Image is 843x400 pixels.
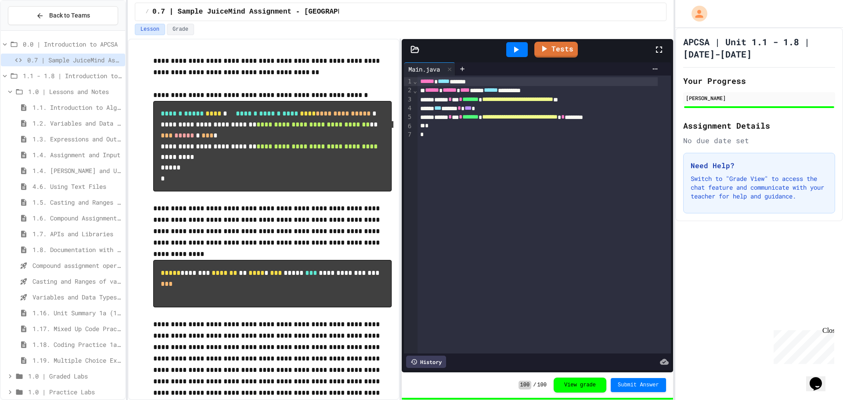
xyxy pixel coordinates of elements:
[611,378,666,392] button: Submit Answer
[32,198,122,207] span: 1.5. Casting and Ranges of Values
[32,213,122,223] span: 1.6. Compound Assignment Operators
[28,87,122,96] span: 1.0 | Lessons and Notes
[32,119,122,128] span: 1.2. Variables and Data Types
[49,11,90,20] span: Back to Teams
[32,245,122,254] span: 1.8. Documentation with Comments and Preconditions
[23,71,122,80] span: 1.1 - 1.8 | Introduction to Java
[32,356,122,365] span: 1.19. Multiple Choice Exercises for Unit 1a (1.1-1.6)
[534,42,578,58] a: Tests
[32,150,122,159] span: 1.4. Assignment and Input
[686,94,832,102] div: [PERSON_NAME]
[4,4,61,56] div: Chat with us now!Close
[32,103,122,112] span: 1.1. Introduction to Algorithms, Programming, and Compilers
[683,135,835,146] div: No due date set
[533,382,536,389] span: /
[404,62,455,76] div: Main.java
[691,160,828,171] h3: Need Help?
[32,324,122,333] span: 1.17. Mixed Up Code Practice 1.1-1.6
[32,340,122,349] span: 1.18. Coding Practice 1a (1.1-1.6)
[32,308,122,317] span: 1.16. Unit Summary 1a (1.1-1.6)
[413,87,417,94] span: Fold line
[404,104,413,113] div: 4
[32,261,122,270] span: Compound assignment operators - Quiz
[413,78,417,85] span: Fold line
[23,40,122,49] span: 0.0 | Introduction to APCSA
[32,277,122,286] span: Casting and Ranges of variables - Quiz
[32,166,122,175] span: 1.4. [PERSON_NAME] and User Input
[8,6,118,25] button: Back to Teams
[32,182,122,191] span: 4.6. Using Text Files
[683,36,835,60] h1: APCSA | Unit 1.1 - 1.8 | [DATE]-[DATE]
[32,292,122,302] span: Variables and Data Types - Quiz
[27,55,122,65] span: 0.7 | Sample JuiceMind Assignment - [GEOGRAPHIC_DATA]
[404,77,413,86] div: 1
[404,95,413,104] div: 3
[404,113,413,122] div: 5
[770,327,834,364] iframe: chat widget
[404,65,444,74] div: Main.java
[146,8,149,15] span: /
[404,130,413,139] div: 7
[152,7,376,17] span: 0.7 | Sample JuiceMind Assignment - [GEOGRAPHIC_DATA]
[683,75,835,87] h2: Your Progress
[404,86,413,95] div: 2
[32,229,122,238] span: 1.7. APIs and Libraries
[404,122,413,131] div: 6
[28,371,122,381] span: 1.0 | Graded Labs
[683,119,835,132] h2: Assignment Details
[618,382,659,389] span: Submit Answer
[537,382,547,389] span: 100
[806,365,834,391] iframe: chat widget
[406,356,446,368] div: History
[519,381,532,389] span: 100
[554,378,606,393] button: View grade
[28,387,122,396] span: 1.0 | Practice Labs
[682,4,710,24] div: My Account
[135,24,165,35] button: Lesson
[32,134,122,144] span: 1.3. Expressions and Output [New]
[167,24,194,35] button: Grade
[691,174,828,201] p: Switch to "Grade View" to access the chat feature and communicate with your teacher for help and ...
